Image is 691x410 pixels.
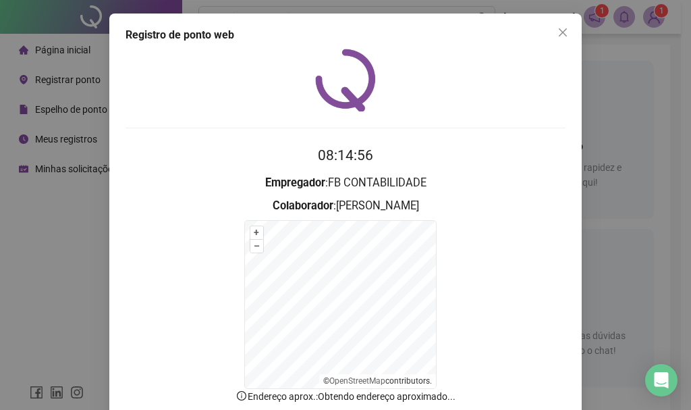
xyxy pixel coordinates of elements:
[250,240,263,253] button: –
[126,27,565,43] div: Registro de ponto web
[329,376,385,386] a: OpenStreetMap
[126,197,565,215] h3: : [PERSON_NAME]
[557,27,568,38] span: close
[315,49,376,111] img: QRPoint
[645,364,678,396] div: Open Intercom Messenger
[126,174,565,192] h3: : FB CONTABILIDADE
[323,376,432,386] li: © contributors.
[236,390,248,402] span: info-circle
[250,226,263,239] button: +
[126,389,565,404] p: Endereço aprox. : Obtendo endereço aproximado...
[552,22,574,43] button: Close
[265,176,325,189] strong: Empregador
[273,199,333,212] strong: Colaborador
[318,147,373,163] time: 08:14:56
